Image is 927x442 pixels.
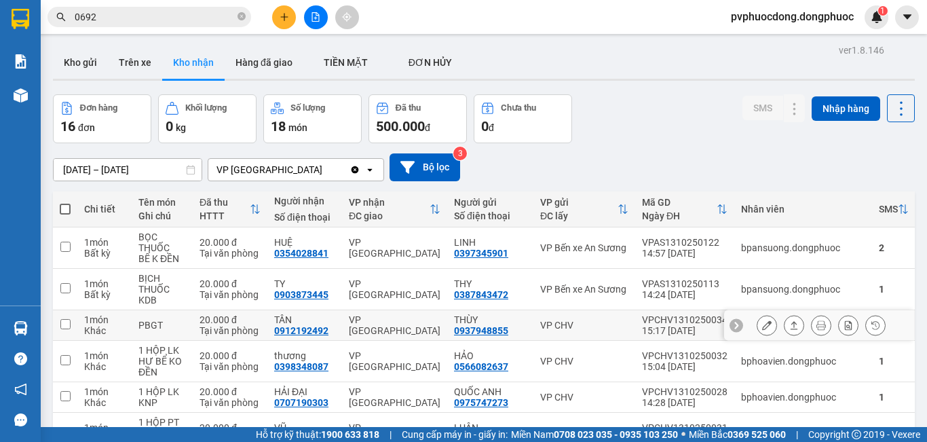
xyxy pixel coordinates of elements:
input: Tìm tên, số ĐT hoặc mã đơn [75,10,235,24]
button: Chưa thu0đ [474,94,572,143]
th: Toggle SortBy [872,191,915,227]
div: 0566082637 [454,361,508,372]
div: 20.000 đ [200,386,261,397]
div: LUÂN [454,422,527,433]
button: aim [335,5,359,29]
button: Kho gửi [53,46,108,79]
div: 1 [879,284,909,295]
div: 1 [879,392,909,403]
div: bphoavien.dongphuoc [741,356,865,367]
div: Ngày ĐH [642,210,717,221]
div: 20.000 đ [200,237,261,248]
span: kg [176,122,186,133]
svg: Clear value [349,164,360,175]
div: BỊCH THUỐC [138,273,186,295]
div: HƯ BỂ KO ĐỀN [138,356,186,377]
div: THY [454,278,527,289]
th: Toggle SortBy [533,191,635,227]
span: 16 [60,118,75,134]
button: SMS [742,96,783,120]
div: 0397345901 [454,248,508,259]
div: 1 món [84,314,125,325]
sup: 3 [453,147,467,160]
strong: 0708 023 035 - 0935 103 250 [554,429,678,440]
div: 0903873445 [274,289,328,300]
span: plus [280,12,289,22]
div: Giao hàng [784,315,804,335]
div: Khác [84,325,125,336]
div: Tên món [138,197,186,208]
img: logo-vxr [12,9,29,29]
div: 0975747273 [454,397,508,408]
button: file-add [304,5,328,29]
div: 1 HỘP LK [138,345,186,356]
span: search [56,12,66,22]
div: HẢI ĐẠI [274,386,335,397]
span: caret-down [901,11,913,23]
div: 0387843472 [454,289,508,300]
div: THÙY [454,314,527,325]
div: 0912192492 [274,325,328,336]
div: HẢO [454,350,527,361]
div: Đơn hàng [80,103,117,113]
div: VP nhận [349,197,430,208]
span: | [796,427,798,442]
span: | [390,427,392,442]
div: TY [274,278,335,289]
span: Hỗ trợ kỹ thuật: [256,427,379,442]
div: 1 HỘP LK [138,386,186,397]
div: 14:24 [DATE] [642,289,727,300]
button: Hàng đã giao [225,46,303,79]
div: 15:17 [DATE] [642,325,727,336]
span: file-add [311,12,320,22]
img: warehouse-icon [14,88,28,103]
span: Miền Bắc [689,427,786,442]
div: VP Bến xe An Sương [540,284,628,295]
div: 15:04 [DATE] [642,361,727,372]
div: 1 món [84,350,125,361]
div: Khác [84,397,125,408]
div: VP [GEOGRAPHIC_DATA] [349,237,440,259]
div: HTTT [200,210,250,221]
span: 0 [166,118,173,134]
div: VP CHV [540,356,628,367]
div: ver 1.8.146 [839,43,884,58]
span: pvphuocdong.dongphuoc [720,8,865,25]
button: Nhập hàng [812,96,880,121]
button: caret-down [895,5,919,29]
div: Khác [84,361,125,372]
span: ĐƠN HỦY [409,57,452,68]
button: Bộ lọc [390,153,460,181]
div: HUỆ [274,237,335,248]
div: Tại văn phòng [200,325,261,336]
div: 1 [879,356,909,367]
svg: open [364,164,375,175]
div: KNP [138,397,186,408]
th: Toggle SortBy [342,191,447,227]
img: solution-icon [14,54,28,69]
div: Số điện thoại [454,210,527,221]
div: Tại văn phòng [200,289,261,300]
img: warehouse-icon [14,321,28,335]
div: 0707190303 [274,397,328,408]
button: Số lượng18món [263,94,362,143]
div: Khối lượng [185,103,227,113]
div: ĐC giao [349,210,430,221]
div: Chưa thu [501,103,536,113]
input: Selected VP Phước Đông. [324,163,325,177]
div: 2 [879,242,909,253]
span: đ [425,122,430,133]
span: 1 [880,6,885,16]
span: đ [489,122,494,133]
div: SMS [879,204,898,215]
div: VPCHV1310250032 [642,350,727,361]
div: PBGT [138,320,186,331]
span: Cung cấp máy in - giấy in: [402,427,508,442]
span: 18 [271,118,286,134]
div: VP gửi [540,197,618,208]
img: icon-new-feature [871,11,883,23]
div: Bất kỳ [84,289,125,300]
div: VP CHV [540,320,628,331]
span: question-circle [14,352,27,365]
th: Toggle SortBy [193,191,267,227]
